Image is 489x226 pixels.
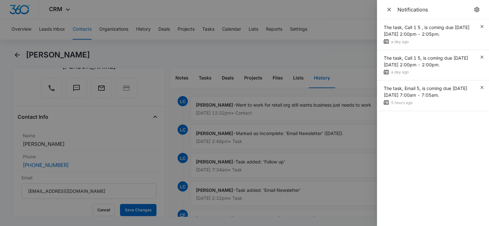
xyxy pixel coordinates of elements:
[397,6,472,13] div: Notifications
[384,86,467,98] span: The task, Email 5, is coming due [DATE][DATE] 7:00am - 7:05am.
[384,55,468,67] span: The task, Call 1 5, is coming due [DATE][DATE] 2:00pm - 2:00pm.
[472,5,481,14] a: notifications.title
[384,39,479,45] div: a day ago
[385,5,394,14] button: Close
[384,100,479,106] div: 5 hours ago
[384,25,469,37] span: The task, Call 1 5 , is coming due [DATE][DATE] 2:00pm - 2:05pm.
[384,69,479,76] div: a day ago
